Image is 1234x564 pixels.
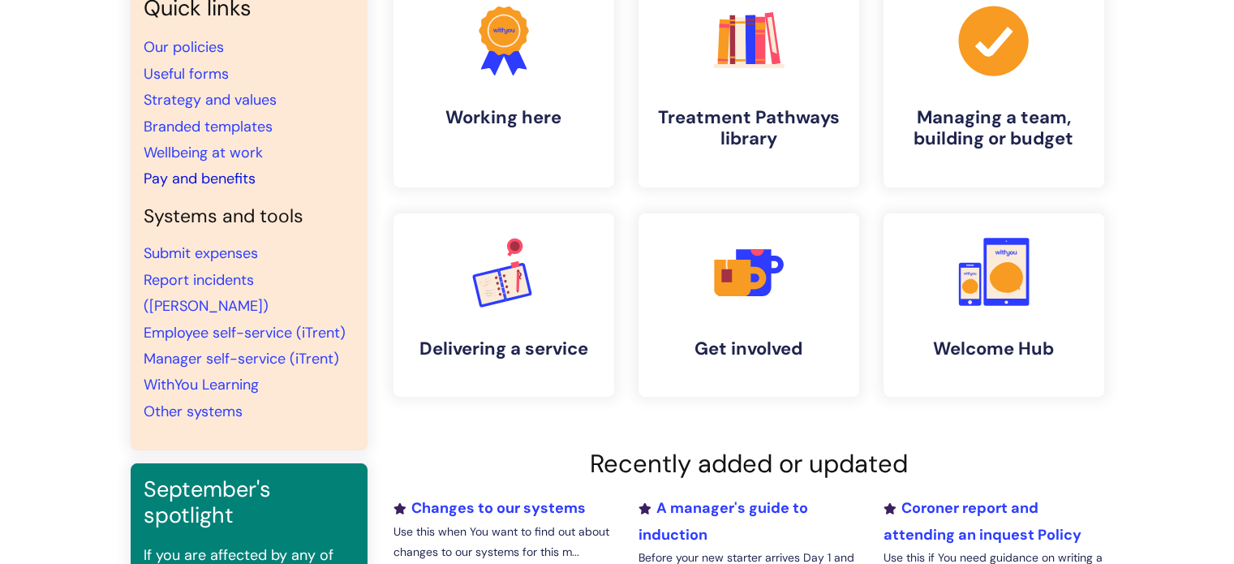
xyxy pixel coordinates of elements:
[144,402,243,421] a: Other systems
[651,107,846,150] h4: Treatment Pathways library
[144,205,355,228] h4: Systems and tools
[393,498,586,518] a: Changes to our systems
[651,338,846,359] h4: Get involved
[883,498,1081,544] a: Coroner report and attending an inquest Policy
[896,107,1091,150] h4: Managing a team, building or budget
[144,117,273,136] a: Branded templates
[144,64,229,84] a: Useful forms
[393,213,614,397] a: Delivering a service
[144,270,269,316] a: Report incidents ([PERSON_NAME])
[144,349,339,368] a: Manager self-service (iTrent)
[144,323,346,342] a: Employee self-service (iTrent)
[406,338,601,359] h4: Delivering a service
[144,143,263,162] a: Wellbeing at work
[144,243,258,263] a: Submit expenses
[406,107,601,128] h4: Working here
[638,498,807,544] a: A manager's guide to induction
[144,90,277,110] a: Strategy and values
[884,213,1104,397] a: Welcome Hub
[144,37,224,57] a: Our policies
[393,522,614,562] p: Use this when You want to find out about changes to our systems for this m...
[144,375,259,394] a: WithYou Learning
[896,338,1091,359] h4: Welcome Hub
[393,449,1104,479] h2: Recently added or updated
[144,169,256,188] a: Pay and benefits
[144,476,355,529] h3: September's spotlight
[638,213,859,397] a: Get involved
